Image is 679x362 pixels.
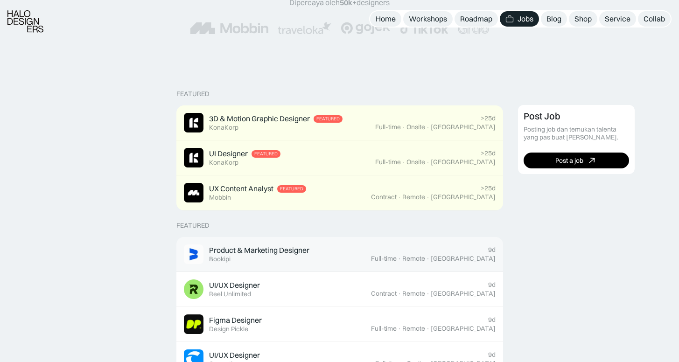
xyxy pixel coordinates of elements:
[209,350,260,360] div: UI/UX Designer
[209,255,231,263] div: Bookipi
[644,14,665,24] div: Collab
[176,307,503,342] a: Job ImageFigma DesignerDesign Pickle9dFull-time·Remote·[GEOGRAPHIC_DATA]
[555,157,583,165] div: Post a job
[524,125,629,141] div: Posting job dan temukan talenta yang pas buat [PERSON_NAME].
[402,123,406,131] div: ·
[371,193,397,201] div: Contract
[481,114,496,122] div: >25d
[402,158,406,166] div: ·
[398,193,401,201] div: ·
[455,11,498,27] a: Roadmap
[176,105,503,140] a: Job Image3D & Motion Graphic DesignerFeaturedKonaKorp>25dFull-time·Onsite·[GEOGRAPHIC_DATA]
[209,149,248,159] div: UI Designer
[431,325,496,333] div: [GEOGRAPHIC_DATA]
[184,183,203,202] img: Job Image
[209,280,260,290] div: UI/UX Designer
[176,140,503,175] a: Job ImageUI DesignerFeaturedKonaKorp>25dFull-time·Onsite·[GEOGRAPHIC_DATA]
[402,290,425,298] div: Remote
[638,11,671,27] a: Collab
[605,14,630,24] div: Service
[403,11,453,27] a: Workshops
[524,111,560,122] div: Post Job
[518,14,533,24] div: Jobs
[481,149,496,157] div: >25d
[209,159,238,167] div: KonaKorp
[481,184,496,192] div: >25d
[370,11,401,27] a: Home
[574,14,592,24] div: Shop
[541,11,567,27] a: Blog
[184,148,203,167] img: Job Image
[402,255,425,263] div: Remote
[431,158,496,166] div: [GEOGRAPHIC_DATA]
[375,123,401,131] div: Full-time
[209,124,238,132] div: KonaKorp
[426,255,430,263] div: ·
[569,11,597,27] a: Shop
[426,158,430,166] div: ·
[426,325,430,333] div: ·
[426,193,430,201] div: ·
[426,290,430,298] div: ·
[488,246,496,254] div: 9d
[398,290,401,298] div: ·
[184,314,203,334] img: Job Image
[406,158,425,166] div: Onsite
[431,123,496,131] div: [GEOGRAPHIC_DATA]
[546,14,561,24] div: Blog
[176,175,503,210] a: Job ImageUX Content AnalystFeaturedMobbin>25dContract·Remote·[GEOGRAPHIC_DATA]
[316,116,340,122] div: Featured
[488,281,496,289] div: 9d
[176,90,210,98] div: Featured
[209,194,231,202] div: Mobbin
[431,255,496,263] div: [GEOGRAPHIC_DATA]
[209,315,262,325] div: Figma Designer
[431,193,496,201] div: [GEOGRAPHIC_DATA]
[402,193,425,201] div: Remote
[254,151,278,157] div: Featured
[376,14,396,24] div: Home
[402,325,425,333] div: Remote
[371,325,397,333] div: Full-time
[280,186,303,192] div: Featured
[209,290,251,298] div: Reel Unlimited
[500,11,539,27] a: Jobs
[460,14,492,24] div: Roadmap
[371,255,397,263] div: Full-time
[398,255,401,263] div: ·
[176,272,503,307] a: Job ImageUI/UX DesignerReel Unlimited9dContract·Remote·[GEOGRAPHIC_DATA]
[488,316,496,324] div: 9d
[184,279,203,299] img: Job Image
[209,114,310,124] div: 3D & Motion Graphic Designer
[184,113,203,132] img: Job Image
[209,245,309,255] div: Product & Marketing Designer
[426,123,430,131] div: ·
[409,14,447,24] div: Workshops
[406,123,425,131] div: Onsite
[371,290,397,298] div: Contract
[184,244,203,264] img: Job Image
[524,153,629,168] a: Post a job
[176,237,503,272] a: Job ImageProduct & Marketing DesignerBookipi9dFull-time·Remote·[GEOGRAPHIC_DATA]
[431,290,496,298] div: [GEOGRAPHIC_DATA]
[209,184,273,194] div: UX Content Analyst
[375,158,401,166] div: Full-time
[176,222,210,230] div: Featured
[488,351,496,359] div: 9d
[209,325,248,333] div: Design Pickle
[599,11,636,27] a: Service
[398,325,401,333] div: ·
